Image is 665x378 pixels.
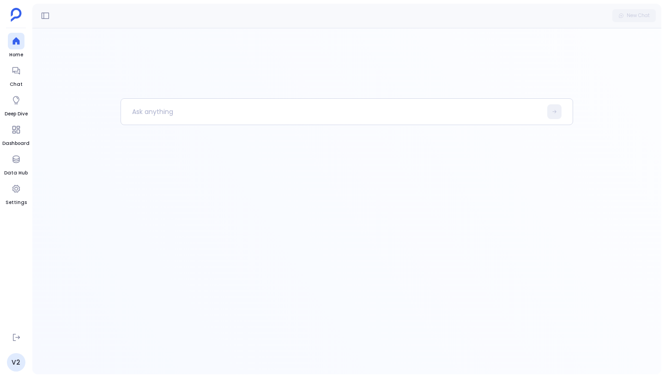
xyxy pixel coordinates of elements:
[8,33,24,59] a: Home
[2,121,30,147] a: Dashboard
[7,353,25,372] a: V2
[8,62,24,88] a: Chat
[6,199,27,206] span: Settings
[8,81,24,88] span: Chat
[11,8,22,22] img: petavue logo
[5,92,28,118] a: Deep Dive
[4,151,28,177] a: Data Hub
[4,169,28,177] span: Data Hub
[2,140,30,147] span: Dashboard
[8,51,24,59] span: Home
[6,180,27,206] a: Settings
[5,110,28,118] span: Deep Dive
